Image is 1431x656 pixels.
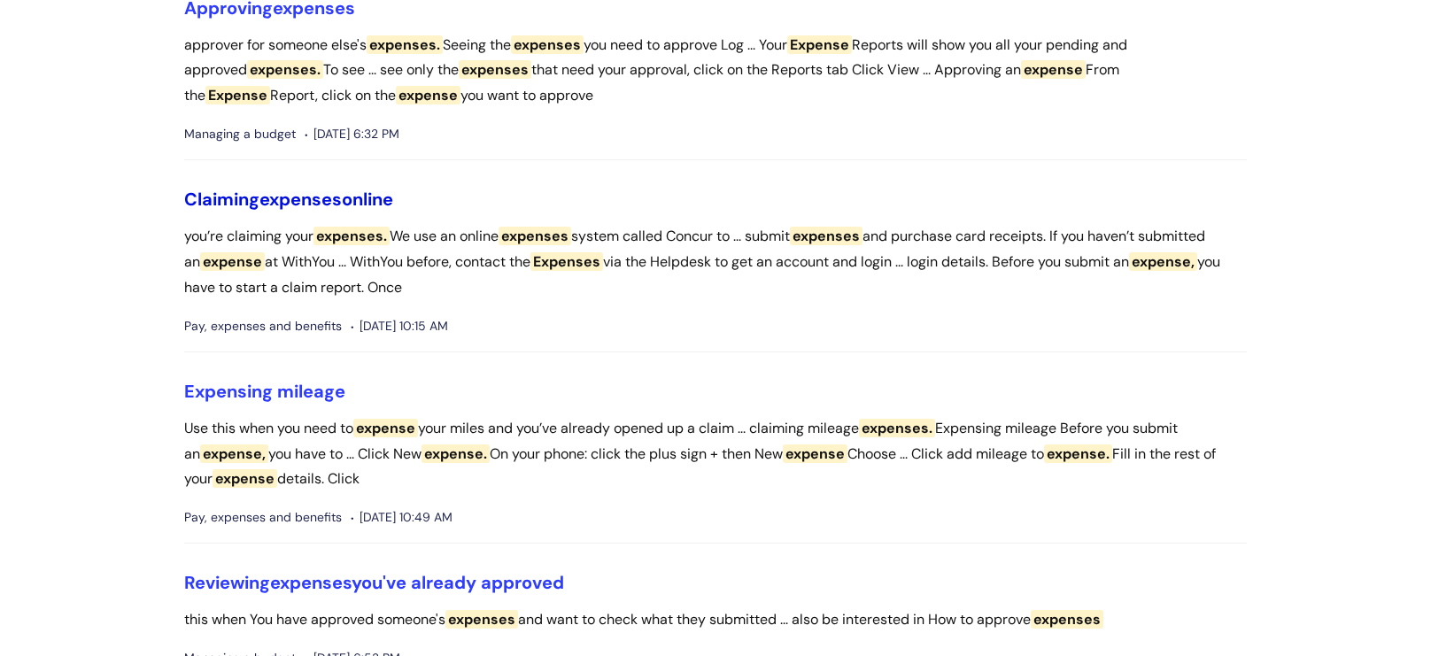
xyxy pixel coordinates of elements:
[184,571,564,594] a: Reviewingexpensesyou've already approved
[213,469,277,488] span: expense
[1129,252,1197,271] span: expense,
[184,33,1247,109] p: approver for someone else's Seeing the you need to approve Log ... Your Reports will show you all...
[247,60,323,79] span: expenses.
[270,571,352,594] span: expenses
[259,188,342,211] span: expenses
[184,315,342,337] span: Pay, expenses and benefits
[499,227,571,245] span: expenses
[445,610,518,629] span: expenses
[184,416,1247,492] p: Use this when you need to your miles and you’ve already opened up a claim ... claiming mileage Ex...
[184,607,1247,633] p: this when You have approved someone's and want to check what they submitted ... also be intereste...
[351,315,448,337] span: [DATE] 10:15 AM
[1044,444,1112,463] span: expense.
[530,252,603,271] span: Expenses
[200,444,268,463] span: expense,
[859,419,935,437] span: expenses.
[1031,610,1103,629] span: expenses
[353,419,418,437] span: expense
[184,188,393,211] a: Claimingexpensesonline
[511,35,584,54] span: expenses
[783,444,847,463] span: expense
[367,35,443,54] span: expenses.
[313,227,390,245] span: expenses.
[184,224,1247,300] p: you’re claiming your We use an online system called Concur to ... submit and purchase card receip...
[790,227,862,245] span: expenses
[1021,60,1086,79] span: expense
[351,506,453,529] span: [DATE] 10:49 AM
[184,380,345,403] a: Expensing mileage
[787,35,852,54] span: Expense
[422,444,490,463] span: expense.
[184,123,296,145] span: Managing a budget
[396,86,460,104] span: expense
[184,506,342,529] span: Pay, expenses and benefits
[459,60,531,79] span: expenses
[305,123,399,145] span: [DATE] 6:32 PM
[205,86,270,104] span: Expense
[200,252,265,271] span: expense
